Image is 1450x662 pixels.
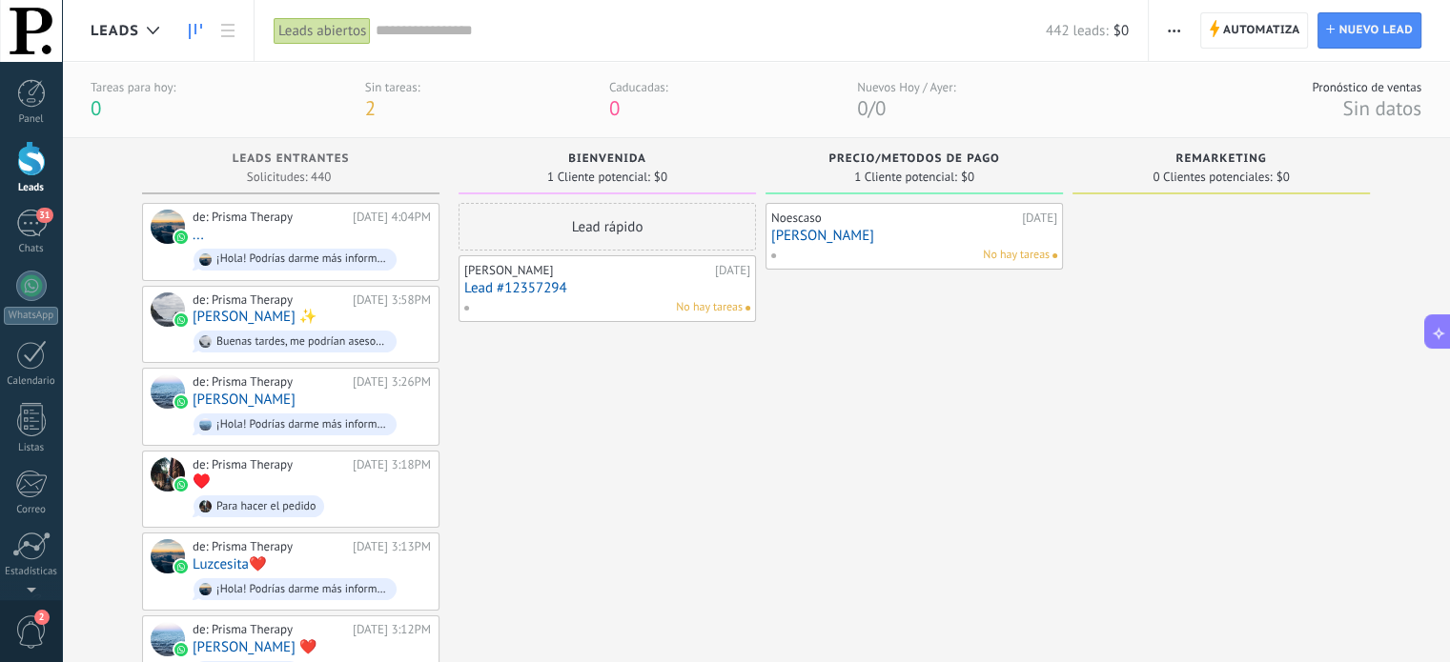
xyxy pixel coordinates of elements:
[983,247,1050,264] span: No hay tareas
[151,539,185,573] div: Luzcesita❤️
[193,292,346,308] div: de: Prisma Therapy
[745,306,750,311] span: No hay nada asignado
[274,17,371,45] div: Leads abiertos
[216,583,388,596] div: ¡Hola! Podrías darme más información de...
[1200,12,1309,49] a: Automatiza
[174,231,188,244] img: waba.svg
[547,171,650,183] span: 1 Cliente potencial:
[193,473,211,490] a: ♥️
[4,182,59,194] div: Leads
[857,79,955,95] div: Nuevos Hoy / Ayer:
[151,292,185,327] div: Cely ✨
[247,171,332,183] span: Solicitudes: 440
[193,309,317,325] a: [PERSON_NAME] ✨
[568,152,645,166] span: BIENVENIDA
[193,457,346,472] div: de: Prisma Therapy
[193,374,346,390] div: de: Prisma Therapy
[233,152,350,166] span: Leads Entrantes
[193,210,346,225] div: de: Prisma Therapy
[1223,13,1300,48] span: Automatiza
[174,643,188,656] img: waba.svg
[4,566,59,578] div: Estadísticas
[775,152,1053,169] div: PRECIO/METODOS DE PAGO
[459,203,756,251] div: Lead rápido
[216,335,388,349] div: Buenas tardes, me podrían asesorar acerca de los productos por favor 😊
[193,539,346,554] div: de: Prisma Therapy
[4,375,59,388] div: Calendario
[193,227,204,243] a: ...
[875,95,886,121] span: 0
[1022,211,1057,226] div: [DATE]
[464,280,750,296] a: Lead #12357294
[353,539,431,554] div: [DATE] 3:13PM
[353,457,431,472] div: [DATE] 3:18PM
[609,79,668,95] div: Caducadas:
[91,22,139,40] span: Leads
[1317,12,1421,49] a: Nuevo lead
[193,556,267,572] a: Luzcesita❤️
[1276,171,1290,183] span: $0
[174,478,188,491] img: waba.svg
[464,263,710,278] div: [PERSON_NAME]
[1153,171,1272,183] span: 0 Clientes potenciales:
[4,504,59,516] div: Correo
[34,610,50,625] span: 2
[174,395,188,409] img: waba.svg
[193,391,296,408] a: [PERSON_NAME]
[771,228,1057,244] a: [PERSON_NAME]
[179,12,212,50] a: Leads
[1312,79,1421,95] div: Pronóstico de ventas
[1052,253,1057,258] span: No hay nada asignado
[151,622,185,656] div: Ana ❤️
[36,208,52,223] span: 31
[868,95,875,121] span: /
[1175,152,1266,166] span: REMARKETING
[468,152,746,169] div: BIENVENIDA
[4,442,59,454] div: Listas
[1113,22,1129,40] span: $0
[1046,22,1109,40] span: 442 leads:
[91,95,101,121] span: 0
[353,622,431,637] div: [DATE] 3:12PM
[1082,152,1360,169] div: REMARKETING
[174,560,188,573] img: waba.svg
[193,622,346,637] div: de: Prisma Therapy
[609,95,620,121] span: 0
[961,171,974,183] span: $0
[151,457,185,491] div: ♥️
[212,12,244,50] a: Lista
[828,152,999,166] span: PRECIO/METODOS DE PAGO
[216,500,316,513] div: Para hacer el pedido
[152,152,430,169] div: Leads Entrantes
[91,79,175,95] div: Tareas para hoy:
[353,210,431,225] div: [DATE] 4:04PM
[676,299,743,316] span: No hay tareas
[193,639,317,655] a: [PERSON_NAME] ❤️
[4,113,59,126] div: Panel
[151,374,185,409] div: eliana
[771,211,1017,226] div: Noescaso
[4,307,58,325] div: WhatsApp
[365,95,376,121] span: 2
[654,171,667,183] span: $0
[857,95,868,121] span: 0
[216,418,388,431] div: ¡Hola! Podrías darme más información de...
[1160,12,1188,49] button: Más
[353,292,431,308] div: [DATE] 3:58PM
[1342,95,1421,121] span: Sin datos
[174,313,188,327] img: waba.svg
[216,252,388,266] div: ¡Hola! Podrías darme más información de...este producto y precio
[1338,13,1413,48] span: Nuevo lead
[365,79,420,95] div: Sin tareas:
[353,374,431,390] div: [DATE] 3:26PM
[4,243,59,255] div: Chats
[854,171,957,183] span: 1 Cliente potencial:
[715,263,750,278] div: [DATE]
